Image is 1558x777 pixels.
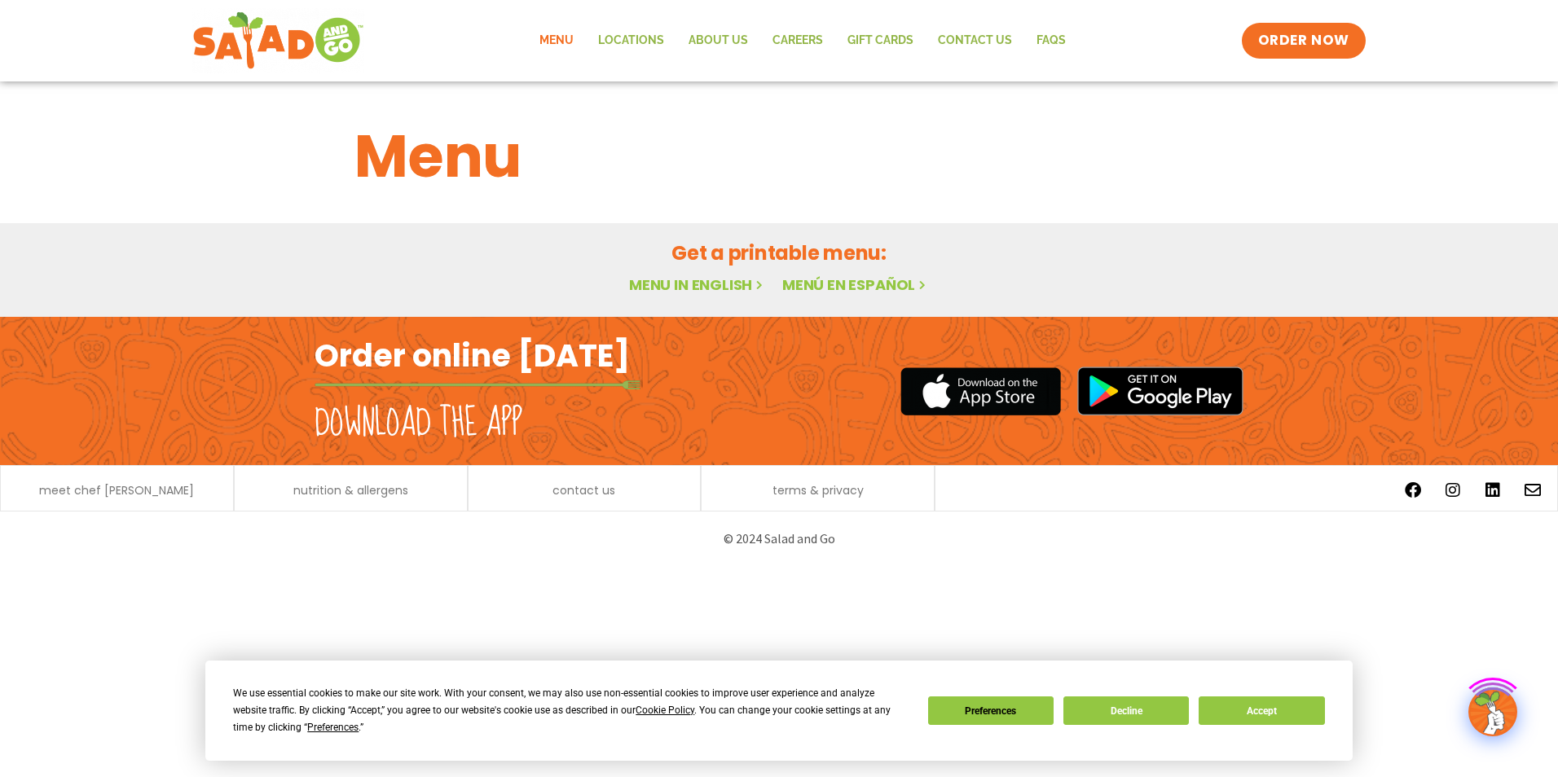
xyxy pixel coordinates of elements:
[928,696,1054,725] button: Preferences
[835,22,926,59] a: GIFT CARDS
[293,485,408,496] a: nutrition & allergens
[1258,31,1349,50] span: ORDER NOW
[315,336,630,375] h2: Order online [DATE]
[676,22,760,59] a: About Us
[629,274,766,295] a: Menu in English
[1242,23,1366,59] a: ORDER NOW
[586,22,676,59] a: Locations
[527,22,1078,59] nav: Menu
[354,239,1204,267] h2: Get a printable menu:
[205,661,1353,761] div: Cookie Consent Prompt
[1063,696,1189,725] button: Decline
[1199,696,1324,725] button: Accept
[315,380,640,389] img: fork
[323,528,1235,550] p: © 2024 Salad and Go
[233,685,908,736] div: We use essential cookies to make our site work. With your consent, we may also use non-essential ...
[527,22,586,59] a: Menu
[1024,22,1078,59] a: FAQs
[39,485,194,496] a: meet chef [PERSON_NAME]
[926,22,1024,59] a: Contact Us
[192,8,364,73] img: new-SAG-logo-768×292
[315,401,522,446] h2: Download the app
[636,705,694,716] span: Cookie Policy
[307,722,359,733] span: Preferences
[772,485,864,496] a: terms & privacy
[782,274,929,295] a: Menú en español
[760,22,835,59] a: Careers
[1077,367,1243,415] img: google_play
[900,365,1061,418] img: appstore
[552,485,615,496] a: contact us
[354,112,1204,200] h1: Menu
